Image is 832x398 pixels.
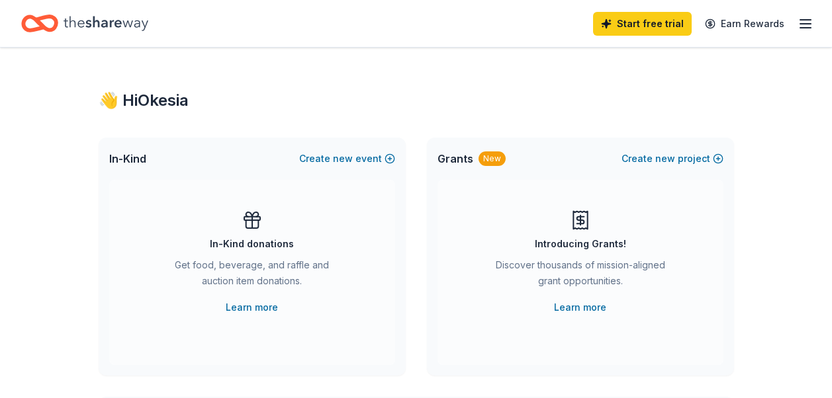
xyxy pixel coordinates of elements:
div: New [479,151,506,166]
span: new [333,151,353,167]
div: 👋 Hi Okesia [99,90,734,111]
button: Createnewevent [299,151,395,167]
span: new [655,151,675,167]
a: Earn Rewards [697,12,792,36]
span: In-Kind [109,151,146,167]
a: Learn more [226,299,278,315]
a: Start free trial [593,12,692,36]
div: Get food, beverage, and raffle and auction item donations. [162,257,342,294]
button: Createnewproject [622,151,723,167]
span: Grants [438,151,473,167]
div: Introducing Grants! [535,236,626,252]
div: In-Kind donations [210,236,294,252]
a: Learn more [554,299,606,315]
div: Discover thousands of mission-aligned grant opportunities. [490,257,670,294]
a: Home [21,8,148,39]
